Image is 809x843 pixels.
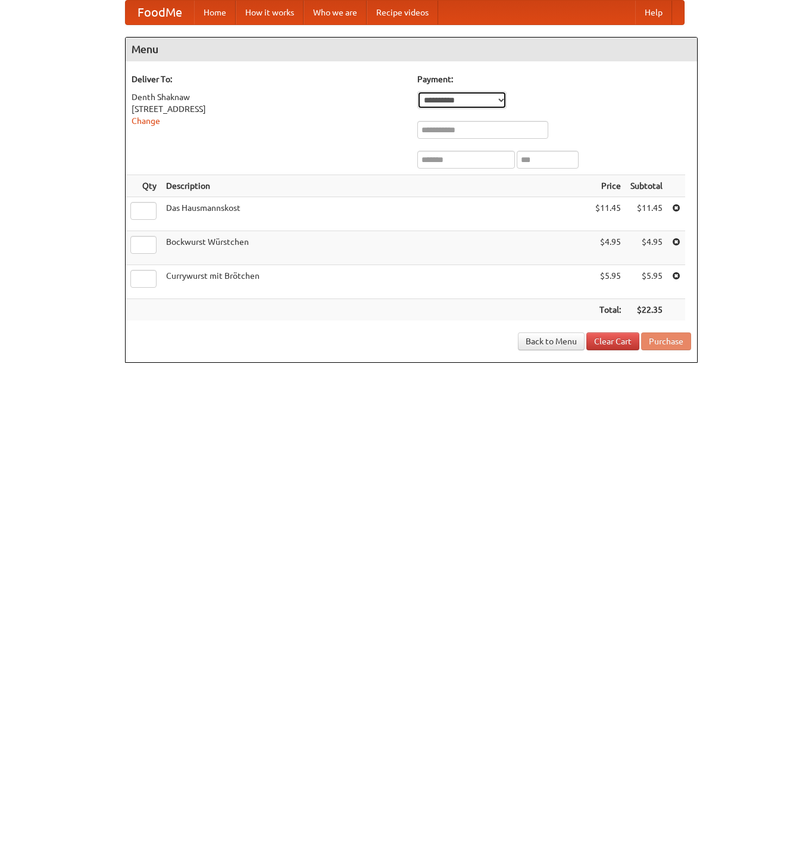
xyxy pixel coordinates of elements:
th: Price [591,175,626,197]
th: Subtotal [626,175,667,197]
td: Bockwurst Würstchen [161,231,591,265]
td: $4.95 [591,231,626,265]
a: Home [194,1,236,24]
a: Who we are [304,1,367,24]
a: How it works [236,1,304,24]
td: $5.95 [626,265,667,299]
a: Help [635,1,672,24]
th: Qty [126,175,161,197]
td: Currywurst mit Brötchen [161,265,591,299]
button: Purchase [641,332,691,350]
th: Description [161,175,591,197]
td: $5.95 [591,265,626,299]
a: Back to Menu [518,332,585,350]
td: $4.95 [626,231,667,265]
h5: Payment: [417,73,691,85]
td: $11.45 [591,197,626,231]
h4: Menu [126,38,697,61]
div: [STREET_ADDRESS] [132,103,405,115]
a: Recipe videos [367,1,438,24]
th: Total: [591,299,626,321]
a: Clear Cart [586,332,639,350]
a: Change [132,116,160,126]
div: Denth Shaknaw [132,91,405,103]
td: Das Hausmannskost [161,197,591,231]
a: FoodMe [126,1,194,24]
td: $11.45 [626,197,667,231]
h5: Deliver To: [132,73,405,85]
th: $22.35 [626,299,667,321]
